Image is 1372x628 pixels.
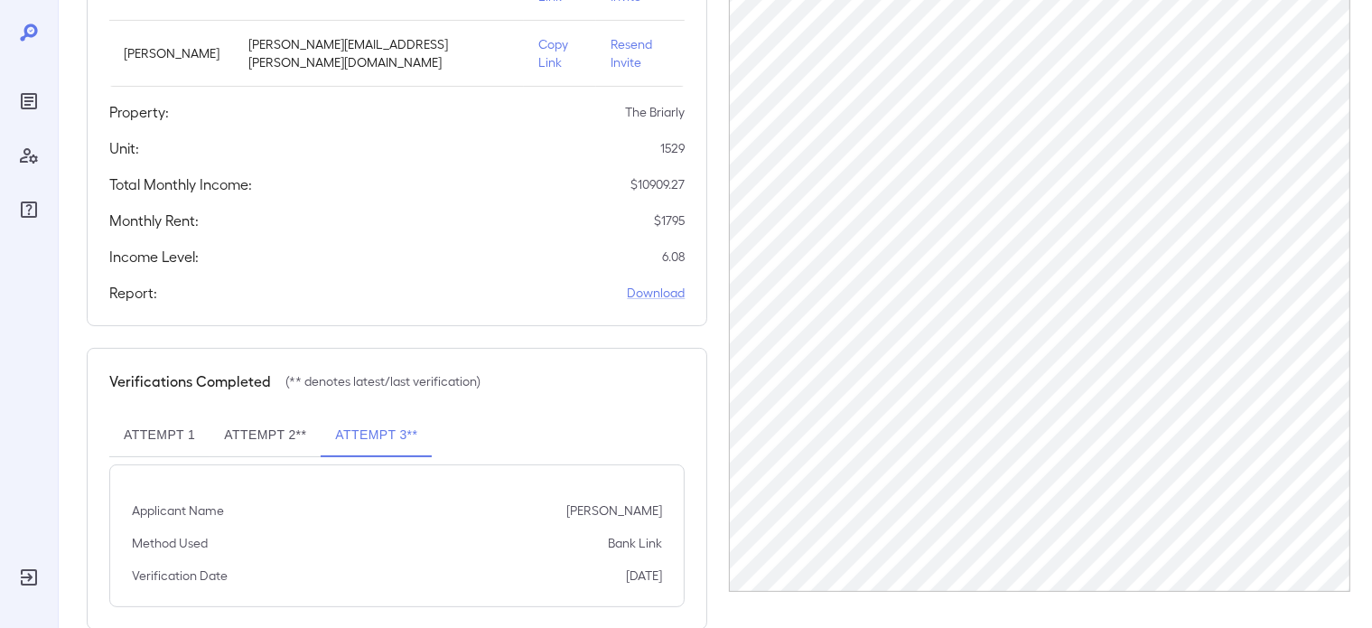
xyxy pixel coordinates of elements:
[654,211,685,230] p: $ 1795
[608,534,662,552] p: Bank Link
[662,248,685,266] p: 6.08
[538,35,583,71] p: Copy Link
[321,414,432,457] button: Attempt 3**
[611,35,670,71] p: Resend Invite
[132,501,224,520] p: Applicant Name
[566,501,662,520] p: [PERSON_NAME]
[109,414,210,457] button: Attempt 1
[132,534,208,552] p: Method Used
[109,173,252,195] h5: Total Monthly Income:
[109,101,169,123] h5: Property:
[210,414,321,457] button: Attempt 2**
[132,567,228,585] p: Verification Date
[109,210,199,231] h5: Monthly Rent:
[109,370,271,392] h5: Verifications Completed
[124,44,219,62] p: [PERSON_NAME]
[248,35,509,71] p: [PERSON_NAME][EMAIL_ADDRESS][PERSON_NAME][DOMAIN_NAME]
[626,567,662,585] p: [DATE]
[14,87,43,116] div: Reports
[627,284,685,302] a: Download
[14,563,43,592] div: Log Out
[109,137,139,159] h5: Unit:
[109,282,157,304] h5: Report:
[630,175,685,193] p: $ 10909.27
[625,103,685,121] p: The Briarly
[109,246,199,267] h5: Income Level:
[14,195,43,224] div: FAQ
[14,141,43,170] div: Manage Users
[285,372,481,390] p: (** denotes latest/last verification)
[660,139,685,157] p: 1529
